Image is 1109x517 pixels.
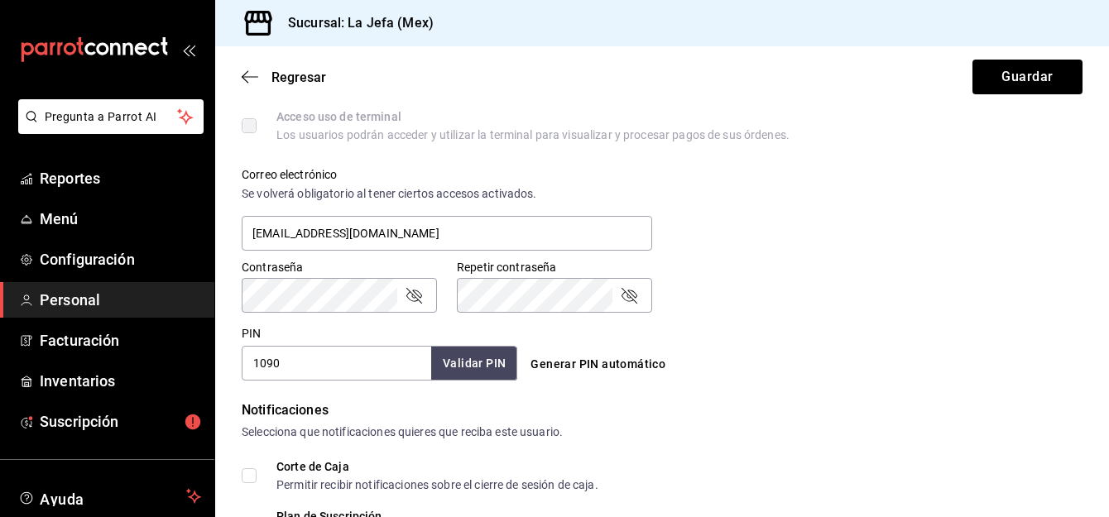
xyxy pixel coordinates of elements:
div: Acceso uso de terminal [276,111,790,122]
label: PIN [242,328,261,339]
label: Repetir contraseña [457,261,652,273]
button: passwordField [619,285,639,305]
span: Facturación [40,329,201,352]
span: Ayuda [40,486,180,506]
div: Notificaciones [242,400,1083,420]
span: Configuración [40,248,201,270]
div: Los usuarios podrán acceder y utilizar la terminal para visualizar y procesar pagos de sus órdenes. [276,129,790,141]
span: Inventarios [40,370,201,392]
span: Personal [40,289,201,311]
input: 3 a 6 dígitos [242,346,431,381]
button: Validar PIN [431,347,517,381]
div: Permitir recibir notificaciones sobre el cierre de sesión de caja. [276,479,598,491]
button: Regresar [242,69,326,85]
label: Correo electrónico [242,169,652,180]
label: Contraseña [242,261,437,273]
div: Selecciona que notificaciones quieres que reciba este usuario. [242,424,1083,441]
button: open_drawer_menu [182,43,195,56]
button: Guardar [972,60,1083,94]
span: Reportes [40,167,201,189]
button: passwordField [404,285,424,305]
button: Generar PIN automático [524,349,672,380]
div: Corte de Caja [276,461,598,472]
span: Pregunta a Parrot AI [45,108,178,126]
button: Pregunta a Parrot AI [18,99,204,134]
a: Pregunta a Parrot AI [12,120,204,137]
span: Suscripción [40,410,201,433]
h3: Sucursal: La Jefa (Mex) [275,13,434,33]
span: Regresar [271,69,326,85]
div: Se volverá obligatorio al tener ciertos accesos activados. [242,185,652,203]
span: Menú [40,208,201,230]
